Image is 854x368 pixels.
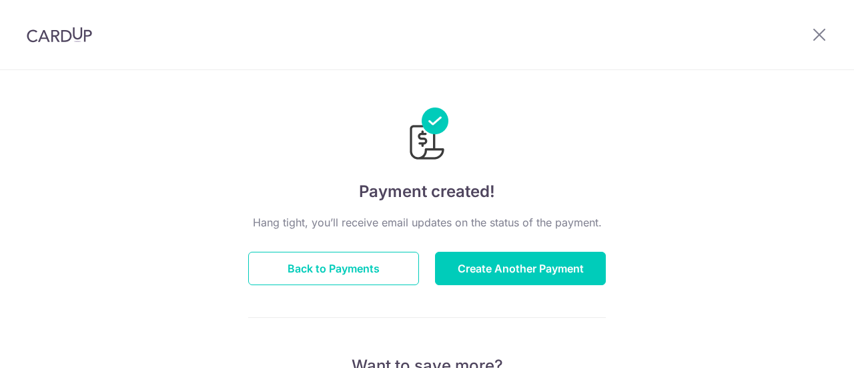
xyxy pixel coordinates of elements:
button: Back to Payments [248,252,419,285]
button: Create Another Payment [435,252,606,285]
p: Hang tight, you’ll receive email updates on the status of the payment. [248,214,606,230]
h4: Payment created! [248,180,606,204]
img: CardUp [27,27,92,43]
img: Payments [406,108,448,164]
